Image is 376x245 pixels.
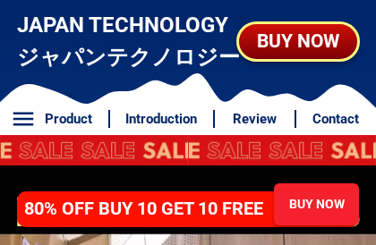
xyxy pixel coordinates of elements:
[38,109,99,130] h6: Product
[224,109,285,130] h6: Review
[24,195,282,222] h4: 80% OFF BUY 10 GET 10 FREE
[305,109,366,130] h6: Contact
[274,195,359,214] div: BUY NOW
[120,109,203,130] h6: Introduction
[17,9,242,73] h3: JAPAN TECHNOLOGY ジャパンテクノロジー
[239,27,357,55] div: BUY NOW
